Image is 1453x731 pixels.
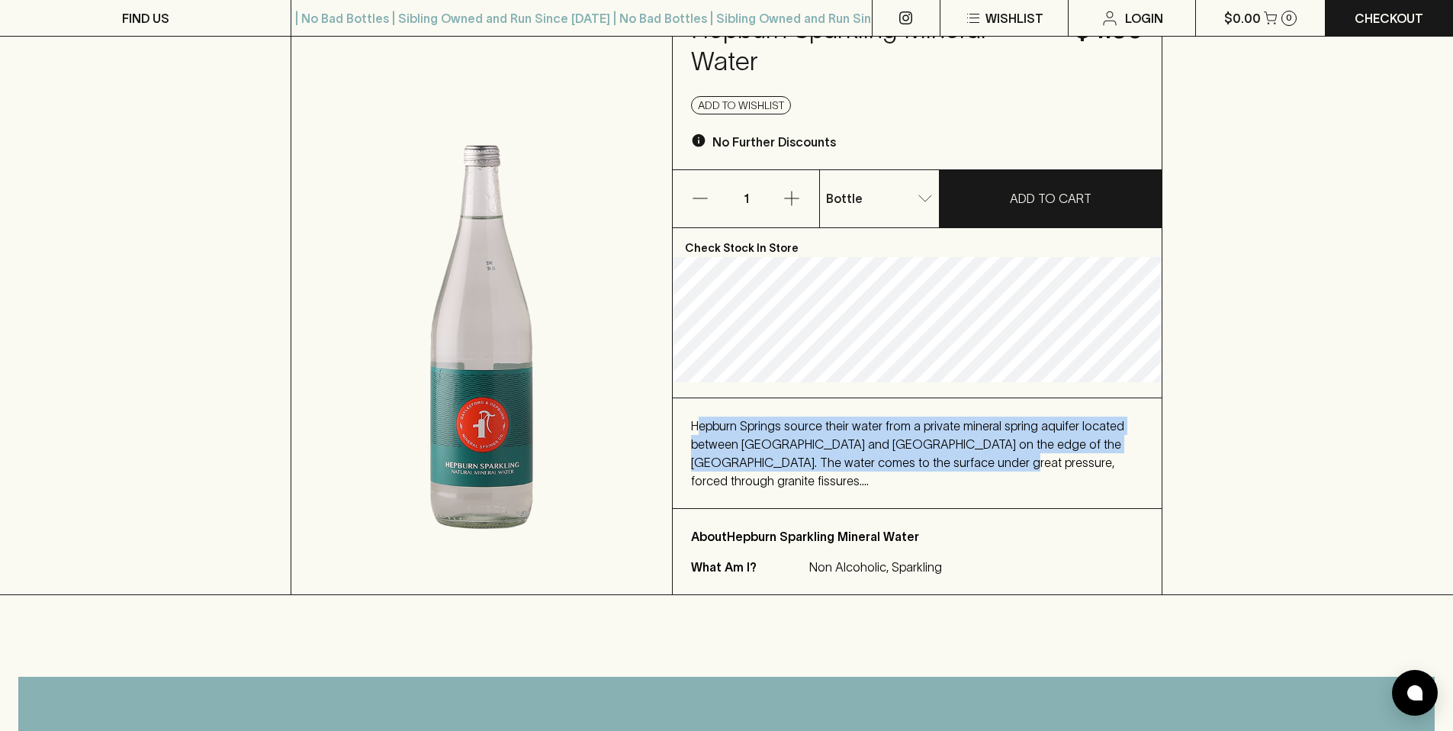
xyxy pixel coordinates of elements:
p: Hepburn Springs source their water from a private mineral spring aquifer located between [GEOGRAP... [691,417,1143,490]
div: Bottle [820,183,939,214]
h4: Hepburn Sparkling Mineral Water [691,14,1056,78]
p: No Further Discounts [712,133,836,151]
p: $0.00 [1224,9,1261,27]
p: Checkout [1355,9,1423,27]
p: 0 [1286,14,1292,22]
button: ADD TO CART [940,170,1162,227]
p: What Am I? [691,558,805,576]
p: Check Stock In Store [673,228,1162,257]
p: 1 [728,170,764,227]
button: Add to wishlist [691,96,791,114]
p: Login [1125,9,1163,27]
p: ADD TO CART [1010,189,1091,208]
img: bubble-icon [1407,685,1422,700]
p: Wishlist [985,9,1043,27]
img: 3357.png [291,47,672,594]
p: Non Alcoholic, Sparkling [809,558,942,576]
p: About Hepburn Sparkling Mineral Water [691,527,1143,546]
p: FIND US [122,9,169,27]
p: Bottle [826,189,863,208]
